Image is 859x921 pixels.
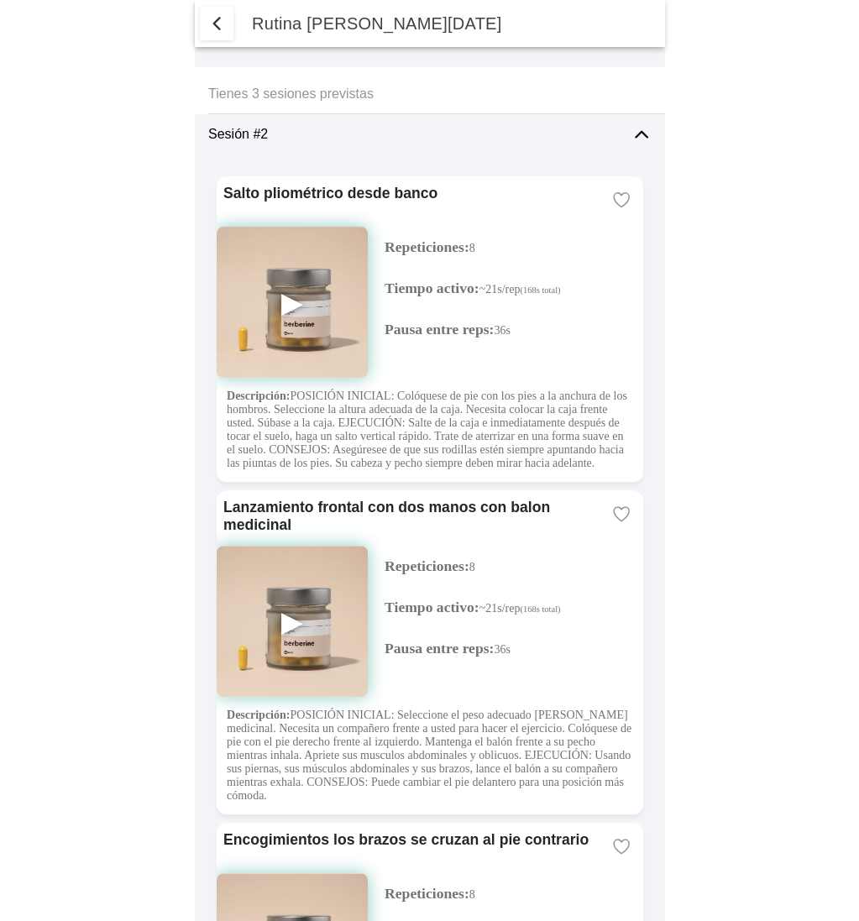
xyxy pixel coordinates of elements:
[385,599,479,615] span: Tiempo activo:
[385,599,643,616] p: ~21s/rep
[227,390,633,470] p: POSICIÓN INICIAL: Colóquese de pie con los pies a la anchura de los hombros. Seleccione la altura...
[227,709,633,803] p: POSICIÓN INICIAL: Seleccione el peso adecuado [PERSON_NAME] medicinal. Necesita un compañero fren...
[235,14,665,34] ion-title: Rutina [PERSON_NAME][DATE]
[208,127,618,142] ion-label: Sesión #2
[385,885,643,903] p: 8
[385,238,469,255] span: Repeticiones:
[385,885,469,902] span: Repeticiones:
[223,831,600,849] ion-card-title: Encogimientos los brazos se cruzan al pie contrario
[385,321,643,338] p: 36s
[520,285,560,295] small: (168s total)
[385,280,643,297] p: ~21s/rep
[385,557,469,574] span: Repeticiones:
[223,185,600,202] ion-card-title: Salto pliométrico desde banco
[385,557,643,575] p: 8
[223,499,600,534] ion-card-title: Lanzamiento frontal con dos manos con balon medicinal
[227,390,290,402] strong: Descripción:
[385,640,494,657] span: Pausa entre reps:
[227,709,290,721] strong: Descripción:
[385,321,494,338] span: Pausa entre reps:
[385,238,643,256] p: 8
[385,280,479,296] span: Tiempo activo:
[385,640,643,657] p: 36s
[208,86,652,102] ion-label: Tienes 3 sesiones previstas
[520,604,560,614] small: (168s total)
